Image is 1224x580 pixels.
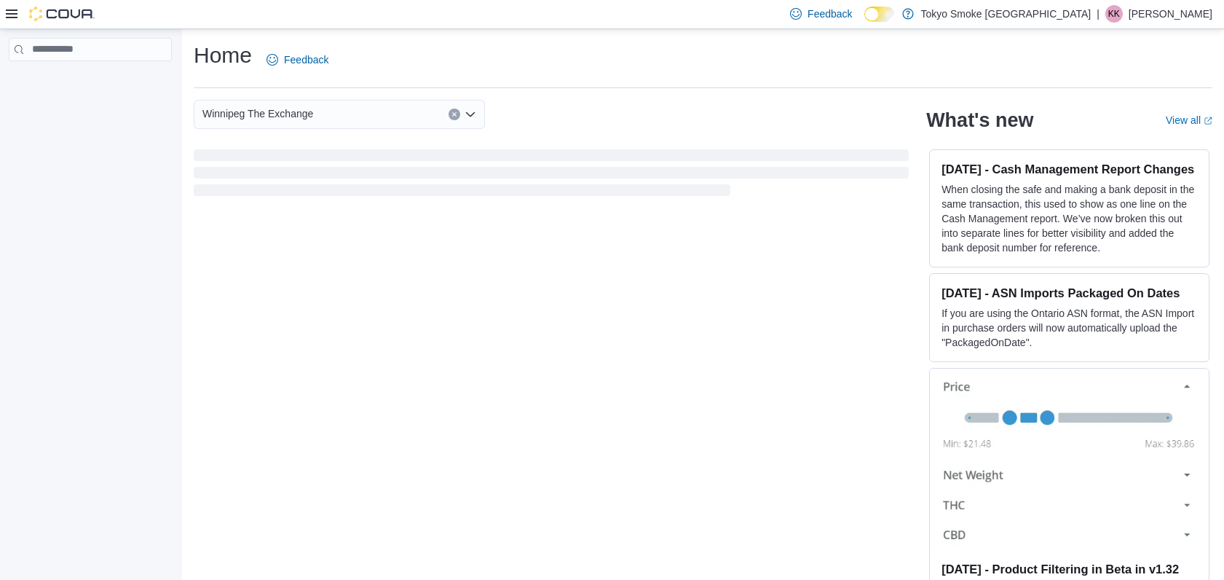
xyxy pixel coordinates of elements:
[1166,114,1212,126] a: View allExternal link
[926,109,1033,132] h2: What's new
[194,152,909,199] span: Loading
[941,562,1197,576] h3: [DATE] - Product Filtering in Beta in v1.32
[921,5,1091,23] p: Tokyo Smoke [GEOGRAPHIC_DATA]
[449,109,460,120] button: Clear input
[941,306,1197,350] p: If you are using the Ontario ASN format, the ASN Import in purchase orders will now automatically...
[261,45,334,74] a: Feedback
[941,286,1197,300] h3: [DATE] - ASN Imports Packaged On Dates
[1129,5,1212,23] p: [PERSON_NAME]
[29,7,95,21] img: Cova
[941,162,1197,176] h3: [DATE] - Cash Management Report Changes
[465,109,476,120] button: Open list of options
[864,22,865,23] span: Dark Mode
[202,105,313,122] span: Winnipeg The Exchange
[941,182,1197,255] p: When closing the safe and making a bank deposit in the same transaction, this used to show as one...
[284,52,328,67] span: Feedback
[1204,117,1212,125] svg: External link
[1105,5,1123,23] div: Kelsey Kaneski
[808,7,852,21] span: Feedback
[864,7,895,22] input: Dark Mode
[1097,5,1099,23] p: |
[1108,5,1120,23] span: KK
[9,64,172,99] nav: Complex example
[194,41,252,70] h1: Home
